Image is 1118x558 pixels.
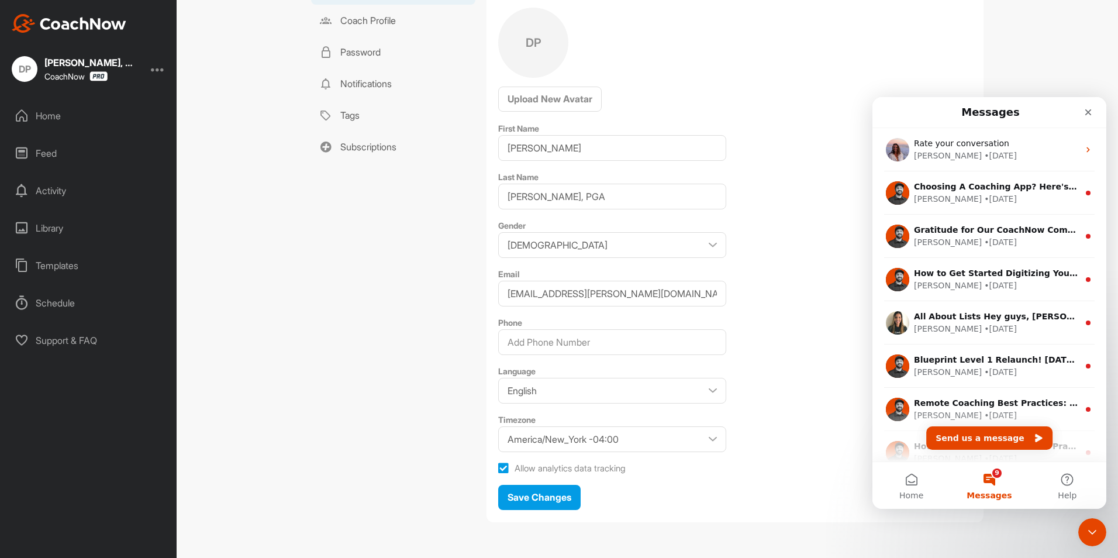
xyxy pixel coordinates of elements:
iframe: Intercom live chat [1078,518,1106,546]
div: CoachNow [44,71,108,81]
label: Timezone [498,415,536,425]
button: Upload New Avatar [498,87,602,112]
div: DP [498,8,568,78]
div: Library [6,213,171,243]
span: Upload New Avatar [508,93,592,105]
div: [PERSON_NAME] [42,312,109,325]
label: Phone [498,318,522,328]
img: CoachNow [12,14,126,33]
span: Home [27,394,51,402]
label: Email [498,269,520,279]
div: • [DATE] [112,269,144,281]
img: Profile image for Spencer [13,171,37,194]
a: Password [311,36,475,68]
div: • [DATE] [112,312,144,325]
label: Language [498,366,536,376]
img: Profile image for Spencer [13,257,37,281]
div: Schedule [6,288,171,318]
div: Templates [6,251,171,280]
div: Activity [6,176,171,205]
div: Support & FAQ [6,326,171,355]
button: Help [156,365,234,412]
div: • [DATE] [112,139,144,151]
label: First Name [498,123,539,133]
img: Profile image for Spencer [13,344,37,367]
span: Help [185,394,204,402]
button: Save Changes [498,485,581,510]
a: Notifications [311,68,475,99]
a: Coach Profile [311,5,475,36]
div: Feed [6,139,171,168]
img: Profile image for Spencer [13,301,37,324]
button: Send us a message [54,329,180,353]
label: Gender [498,221,526,230]
div: Home [6,101,171,130]
div: [PERSON_NAME] [42,356,109,368]
span: Save Changes [508,491,571,503]
div: [PERSON_NAME] [42,226,109,238]
iframe: Intercom live chat [872,97,1106,509]
span: Messages [94,394,139,402]
div: [PERSON_NAME], PGA [44,58,138,67]
input: Add Phone Number [498,329,726,355]
div: [PERSON_NAME] [42,269,109,281]
label: Last Name [498,172,539,182]
div: • [DATE] [112,182,144,195]
label: Allow analytics data tracking [498,463,626,474]
img: Profile image for Amanda [13,214,37,237]
div: • [DATE] [112,356,144,368]
a: Tags [311,99,475,131]
div: [PERSON_NAME] [42,182,109,195]
div: DP [12,56,37,82]
div: [PERSON_NAME] [42,139,109,151]
a: Subscriptions [311,131,475,163]
img: CoachNow Pro [89,71,108,81]
div: • [DATE] [112,226,144,238]
button: Messages [78,365,156,412]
